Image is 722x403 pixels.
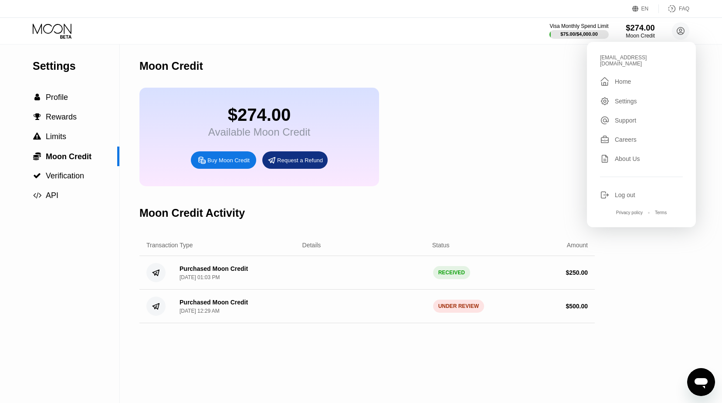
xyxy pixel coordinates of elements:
[146,242,193,249] div: Transaction Type
[180,308,220,314] div: [DATE] 12:29 AM
[659,4,689,13] div: FAQ
[180,274,220,280] div: [DATE] 01:03 PM
[33,172,41,180] span: 
[46,152,92,161] span: Moon Credit
[600,135,683,144] div: Careers
[302,242,321,249] div: Details
[679,6,689,12] div: FAQ
[191,151,256,169] div: Buy Moon Credit
[46,113,77,121] span: Rewards
[180,299,248,306] div: Purchased Moon Credit
[139,207,245,219] div: Moon Credit Activity
[33,93,41,101] div: 
[46,93,68,102] span: Profile
[600,55,683,67] div: [EMAIL_ADDRESS][DOMAIN_NAME]
[600,190,683,200] div: Log out
[33,113,41,121] div: 
[632,4,659,13] div: EN
[139,60,203,72] div: Moon Credit
[615,136,637,143] div: Careers
[549,23,608,39] div: Visa Monthly Spend Limit$75.00/$4,000.00
[566,269,588,276] div: $ 250.00
[34,113,41,121] span: 
[207,157,250,164] div: Buy Moon Credit
[615,117,636,124] div: Support
[560,31,598,37] div: $75.00 / $4,000.00
[277,157,323,164] div: Request a Refund
[626,33,655,39] div: Moon Credit
[600,116,683,125] div: Support
[655,210,667,215] div: Terms
[262,151,328,169] div: Request a Refund
[600,76,610,87] div: 
[626,23,655,39] div: $274.00Moon Credit
[34,93,40,101] span: 
[33,191,41,199] span: 
[432,242,450,249] div: Status
[615,98,637,105] div: Settings
[549,23,608,29] div: Visa Monthly Spend Limit
[433,300,484,313] div: UNDER REVIEW
[46,132,66,141] span: Limits
[687,368,715,396] iframe: 메시징 창을 시작하는 버튼
[33,152,41,161] span: 
[46,191,58,200] span: API
[433,266,470,279] div: RECEIVED
[600,76,683,87] div: Home
[615,78,631,85] div: Home
[33,133,41,140] span: 
[641,6,649,12] div: EN
[208,126,310,138] div: Available Moon Credit
[180,265,248,272] div: Purchased Moon Credit
[33,60,119,72] div: Settings
[600,154,683,164] div: About Us
[615,191,635,198] div: Log out
[566,303,588,310] div: $ 500.00
[626,23,655,32] div: $274.00
[615,155,640,162] div: About Us
[567,242,588,249] div: Amount
[616,210,643,215] div: Privacy policy
[208,105,310,125] div: $274.00
[600,96,683,106] div: Settings
[46,171,84,180] span: Verification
